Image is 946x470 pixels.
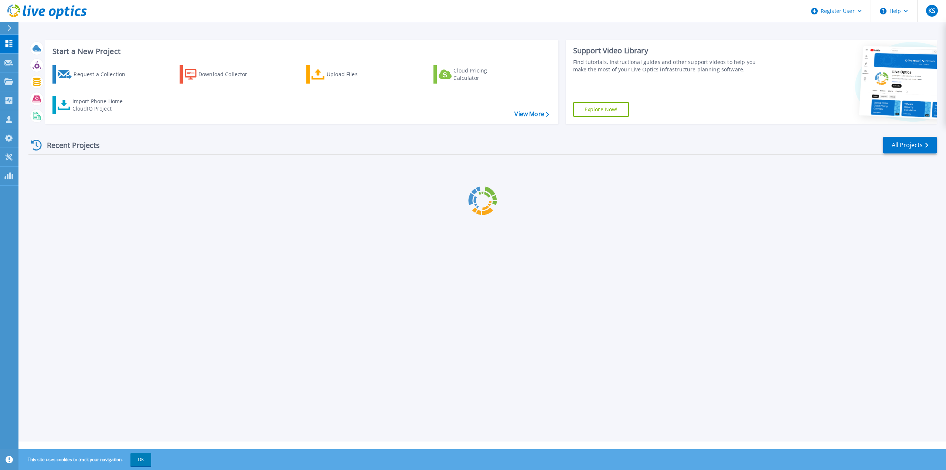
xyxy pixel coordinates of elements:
[453,67,513,82] div: Cloud Pricing Calculator
[306,65,389,84] a: Upload Files
[573,102,629,117] a: Explore Now!
[52,65,135,84] a: Request a Collection
[20,453,151,466] span: This site uses cookies to track your navigation.
[198,67,258,82] div: Download Collector
[573,58,765,73] div: Find tutorials, instructional guides and other support videos to help you make the most of your L...
[883,137,937,153] a: All Projects
[74,67,133,82] div: Request a Collection
[52,47,549,55] h3: Start a New Project
[573,46,765,55] div: Support Video Library
[514,111,549,118] a: View More
[72,98,130,112] div: Import Phone Home CloudIQ Project
[928,8,935,14] span: KS
[327,67,386,82] div: Upload Files
[433,65,516,84] a: Cloud Pricing Calculator
[28,136,110,154] div: Recent Projects
[130,453,151,466] button: OK
[180,65,262,84] a: Download Collector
